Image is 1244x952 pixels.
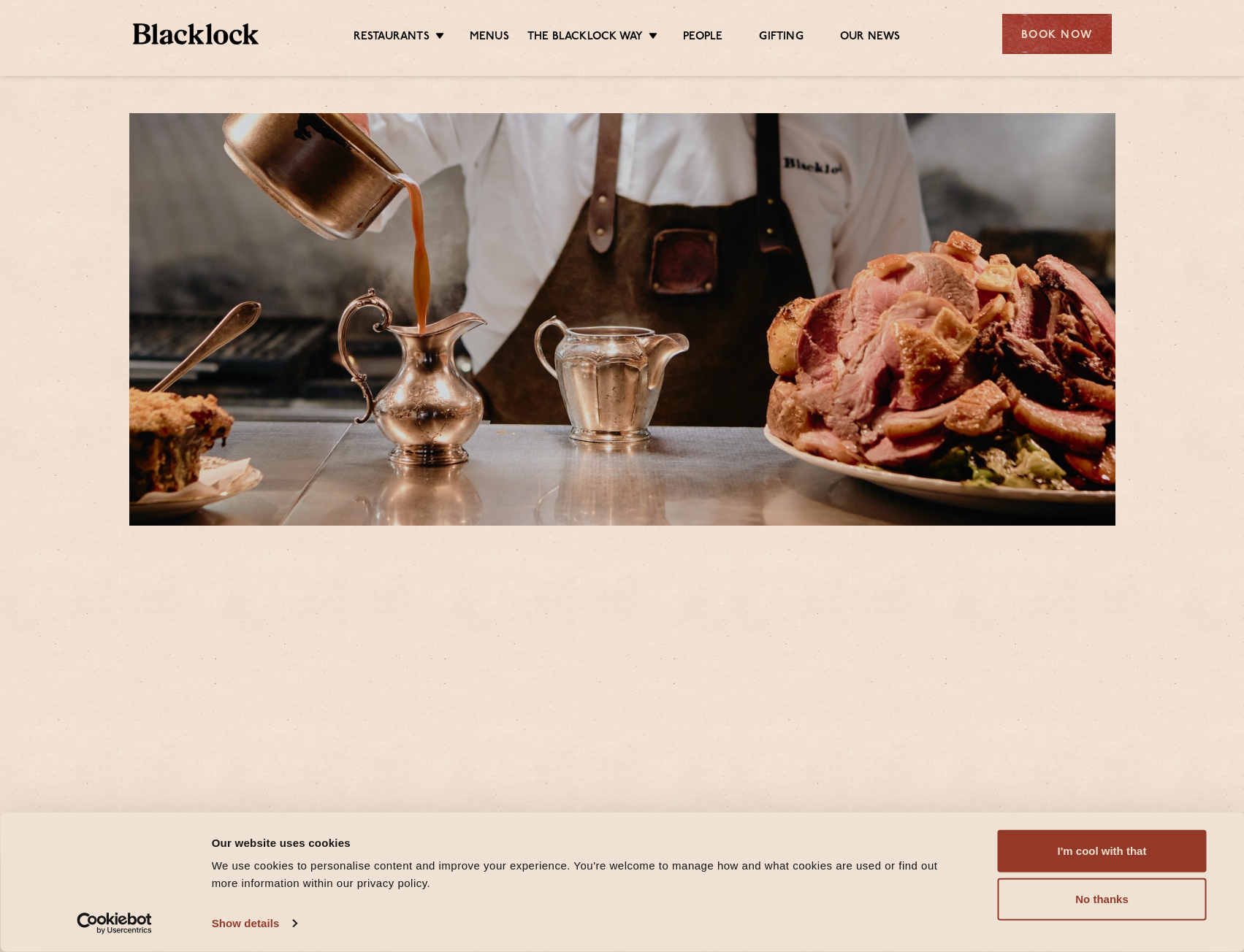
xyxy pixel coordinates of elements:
a: People [683,30,722,46]
button: I'm cool with that [998,830,1207,872]
a: Gifting [759,30,803,46]
a: Restaurants [354,30,430,46]
a: Usercentrics Cookiebot - opens in a new window [50,913,178,934]
button: No thanks [998,878,1207,921]
a: Our News [840,30,901,46]
div: We use cookies to personalise content and improve your experience. You're welcome to manage how a... [212,857,965,892]
img: BL_Textured_Logo-footer-cropped.svg [133,23,259,45]
a: Menus [470,30,509,46]
a: Show details [212,913,297,934]
div: Book Now [1002,14,1112,54]
div: Our website uses cookies [212,834,965,851]
a: The Blacklock Way [527,30,643,46]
